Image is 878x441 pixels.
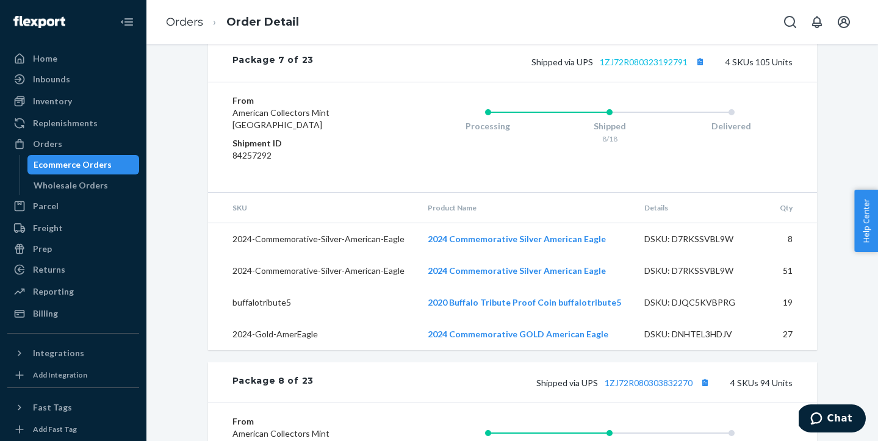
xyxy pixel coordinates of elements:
[33,307,58,320] div: Billing
[7,260,139,279] a: Returns
[208,287,418,318] td: buffalotribute5
[33,200,59,212] div: Parcel
[232,107,329,130] span: American Collectors Mint [GEOGRAPHIC_DATA]
[33,347,84,359] div: Integrations
[33,52,57,65] div: Home
[33,285,74,298] div: Reporting
[115,10,139,34] button: Close Navigation
[33,424,77,434] div: Add Fast Tag
[635,193,769,223] th: Details
[854,190,878,252] button: Help Center
[428,329,608,339] a: 2024 Commemorative GOLD American Eagle
[232,415,378,428] dt: From
[778,10,802,34] button: Open Search Box
[208,255,418,287] td: 2024-Commemorative-Silver-American-Eagle
[805,10,829,34] button: Open notifications
[769,287,816,318] td: 19
[232,95,378,107] dt: From
[166,15,203,29] a: Orders
[27,176,140,195] a: Wholesale Orders
[799,404,866,435] iframe: Opens a widget where you can chat to one of our agents
[226,15,299,29] a: Order Detail
[156,4,309,40] ol: breadcrumbs
[33,243,52,255] div: Prep
[7,70,139,89] a: Inbounds
[232,137,378,149] dt: Shipment ID
[27,155,140,174] a: Ecommerce Orders
[7,368,139,382] a: Add Integration
[232,54,314,70] div: Package 7 of 23
[428,234,606,244] a: 2024 Commemorative Silver American Eagle
[232,149,378,162] dd: 84257292
[600,57,688,67] a: 1ZJ72R080323192791
[7,218,139,238] a: Freight
[208,318,418,350] td: 2024-Gold-AmerEagle
[769,255,816,287] td: 51
[33,138,62,150] div: Orders
[769,223,816,256] td: 8
[34,159,112,171] div: Ecommerce Orders
[427,120,549,132] div: Processing
[549,134,671,144] div: 8/18
[33,117,98,129] div: Replenishments
[697,375,713,390] button: Copy tracking number
[33,222,63,234] div: Freight
[7,282,139,301] a: Reporting
[208,223,418,256] td: 2024-Commemorative-Silver-American-Eagle
[769,193,816,223] th: Qty
[314,375,793,390] div: 4 SKUs 94 Units
[644,296,759,309] div: DSKU: DJQC5KVBPRG
[531,57,708,67] span: Shipped via UPS
[644,328,759,340] div: DSKU: DNHTEL3HDJV
[644,265,759,277] div: DSKU: D7RKSSVBL9W
[33,264,65,276] div: Returns
[7,113,139,133] a: Replenishments
[693,54,708,70] button: Copy tracking number
[33,370,87,380] div: Add Integration
[428,297,621,307] a: 2020 Buffalo Tribute Proof Coin buffalotribute5
[7,196,139,216] a: Parcel
[644,233,759,245] div: DSKU: D7RKSSVBL9W
[33,95,72,107] div: Inventory
[7,304,139,323] a: Billing
[208,193,418,223] th: SKU
[314,54,793,70] div: 4 SKUs 105 Units
[7,343,139,363] button: Integrations
[33,73,70,85] div: Inbounds
[13,16,65,28] img: Flexport logo
[832,10,856,34] button: Open account menu
[605,378,693,388] a: 1ZJ72R080303832270
[671,120,793,132] div: Delivered
[536,378,713,388] span: Shipped via UPS
[769,318,816,350] td: 27
[232,375,314,390] div: Package 8 of 23
[7,134,139,154] a: Orders
[428,265,606,276] a: 2024 Commemorative Silver American Eagle
[34,179,108,192] div: Wholesale Orders
[7,239,139,259] a: Prep
[7,398,139,417] button: Fast Tags
[7,49,139,68] a: Home
[418,193,635,223] th: Product Name
[7,422,139,437] a: Add Fast Tag
[7,91,139,111] a: Inventory
[33,401,72,414] div: Fast Tags
[549,120,671,132] div: Shipped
